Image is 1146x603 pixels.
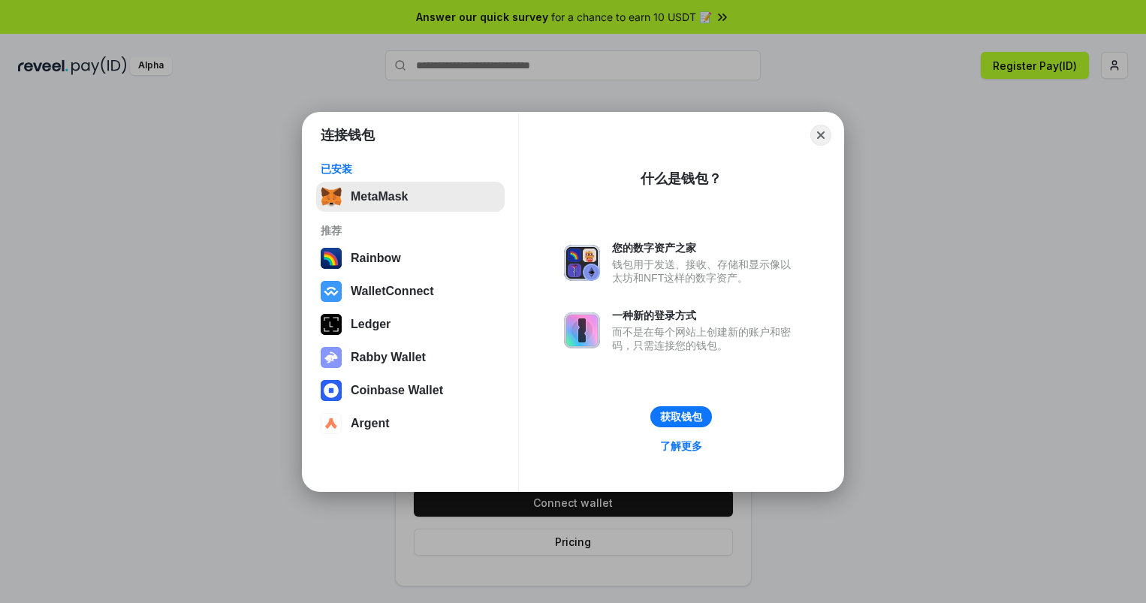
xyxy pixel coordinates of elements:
div: 钱包用于发送、接收、存储和显示像以太坊和NFT这样的数字资产。 [612,258,798,285]
div: 而不是在每个网站上创建新的账户和密码，只需连接您的钱包。 [612,325,798,352]
img: svg+xml,%3Csvg%20xmlns%3D%22http%3A%2F%2Fwww.w3.org%2F2000%2Fsvg%22%20fill%3D%22none%22%20viewBox... [564,245,600,281]
button: Ledger [316,309,505,339]
div: Argent [351,417,390,430]
div: 什么是钱包？ [641,170,722,188]
div: Rainbow [351,252,401,265]
img: svg+xml,%3Csvg%20xmlns%3D%22http%3A%2F%2Fwww.w3.org%2F2000%2Fsvg%22%20width%3D%2228%22%20height%3... [321,314,342,335]
button: Argent [316,409,505,439]
button: MetaMask [316,182,505,212]
h1: 连接钱包 [321,126,375,144]
div: Coinbase Wallet [351,384,443,397]
div: MetaMask [351,190,408,204]
div: 推荐 [321,224,500,237]
a: 了解更多 [651,436,711,456]
img: svg+xml,%3Csvg%20width%3D%22120%22%20height%3D%22120%22%20viewBox%3D%220%200%20120%20120%22%20fil... [321,248,342,269]
img: svg+xml,%3Csvg%20xmlns%3D%22http%3A%2F%2Fwww.w3.org%2F2000%2Fsvg%22%20fill%3D%22none%22%20viewBox... [564,312,600,348]
div: 已安装 [321,162,500,176]
button: WalletConnect [316,276,505,306]
button: Coinbase Wallet [316,375,505,406]
button: 获取钱包 [650,406,712,427]
div: Rabby Wallet [351,351,426,364]
img: svg+xml,%3Csvg%20width%3D%2228%22%20height%3D%2228%22%20viewBox%3D%220%200%2028%2028%22%20fill%3D... [321,281,342,302]
button: Rainbow [316,243,505,273]
div: 您的数字资产之家 [612,241,798,255]
button: Close [810,125,831,146]
div: Ledger [351,318,391,331]
img: svg+xml,%3Csvg%20width%3D%2228%22%20height%3D%2228%22%20viewBox%3D%220%200%2028%2028%22%20fill%3D... [321,413,342,434]
div: WalletConnect [351,285,434,298]
div: 一种新的登录方式 [612,309,798,322]
img: svg+xml,%3Csvg%20width%3D%2228%22%20height%3D%2228%22%20viewBox%3D%220%200%2028%2028%22%20fill%3D... [321,380,342,401]
button: Rabby Wallet [316,342,505,372]
img: svg+xml,%3Csvg%20fill%3D%22none%22%20height%3D%2233%22%20viewBox%3D%220%200%2035%2033%22%20width%... [321,186,342,207]
div: 了解更多 [660,439,702,453]
div: 获取钱包 [660,410,702,424]
img: svg+xml,%3Csvg%20xmlns%3D%22http%3A%2F%2Fwww.w3.org%2F2000%2Fsvg%22%20fill%3D%22none%22%20viewBox... [321,347,342,368]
